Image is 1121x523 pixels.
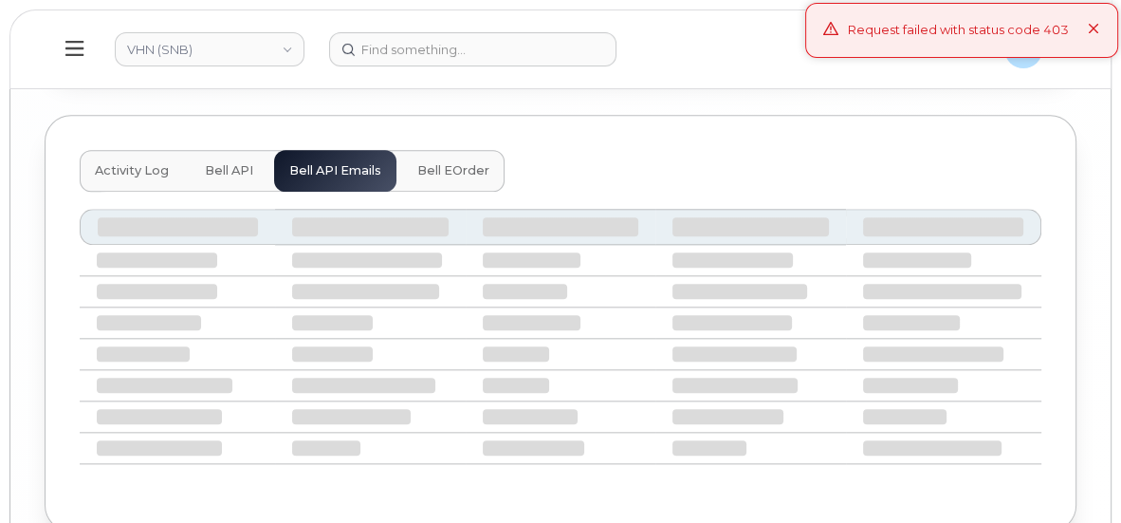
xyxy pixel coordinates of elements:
span: Bell API [205,163,253,178]
span: Activity Log [95,163,169,178]
div: Request failed with status code 403 [848,21,1069,40]
a: VHN (SNB) [115,32,304,66]
span: Bell eOrder [417,163,489,178]
input: Find something... [329,32,616,66]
